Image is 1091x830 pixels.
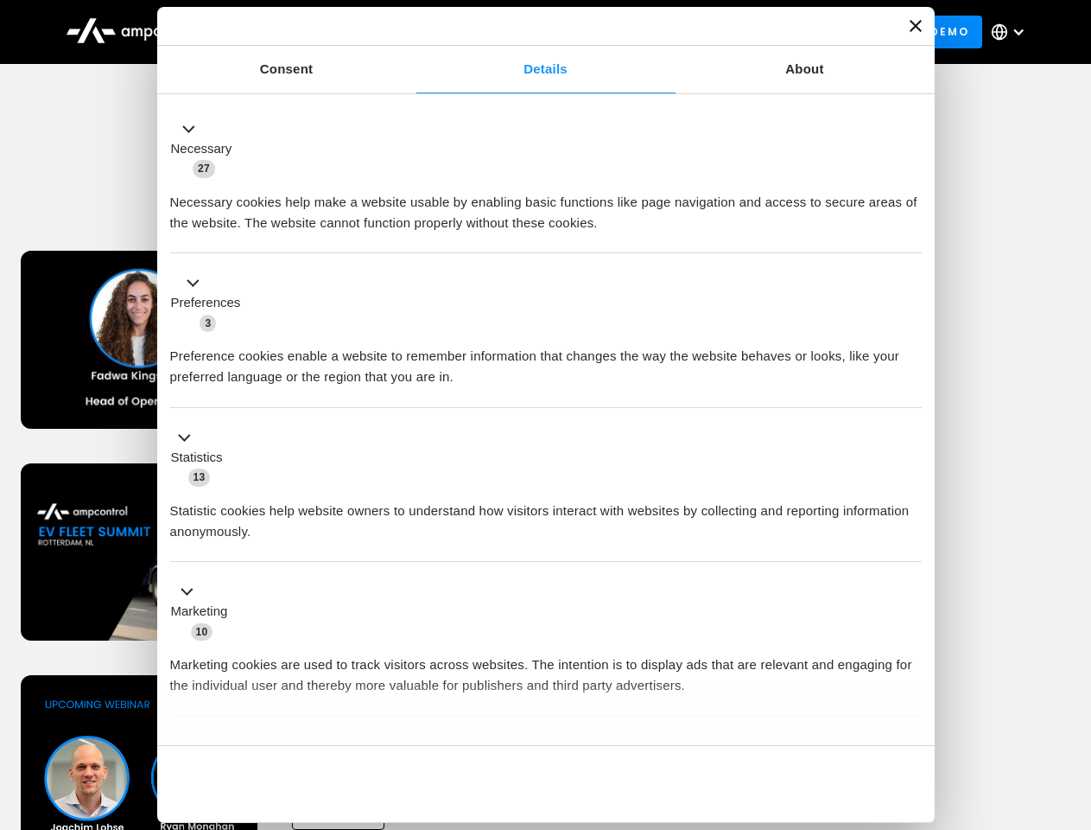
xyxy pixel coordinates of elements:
h1: Upcoming Webinars [21,175,1071,216]
span: 10 [191,623,213,641]
div: Marketing cookies are used to track visitors across websites. The intention is to display ads tha... [170,642,922,696]
label: Statistics [171,448,223,468]
button: Marketing (10) [170,582,238,642]
div: Necessary cookies help make a website usable by enabling basic functions like page navigation and... [170,179,922,233]
a: Consent [157,46,416,93]
label: Necessary [171,139,232,159]
span: 13 [188,469,211,486]
button: Close banner [910,20,922,32]
button: Unclassified (2) [170,736,312,757]
a: About [676,46,935,93]
label: Preferences [171,293,241,313]
div: Statistic cookies help website owners to understand how visitors interact with websites by collec... [170,488,922,542]
label: Marketing [171,602,228,622]
span: 2 [285,738,301,756]
button: Necessary (27) [170,118,243,179]
span: 27 [193,160,215,177]
button: Okay [673,759,921,809]
a: Details [416,46,676,93]
button: Preferences (3) [170,273,251,334]
div: Preference cookies enable a website to remember information that changes the way the website beha... [170,333,922,387]
span: 3 [200,315,216,332]
button: Statistics (13) [170,427,233,488]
